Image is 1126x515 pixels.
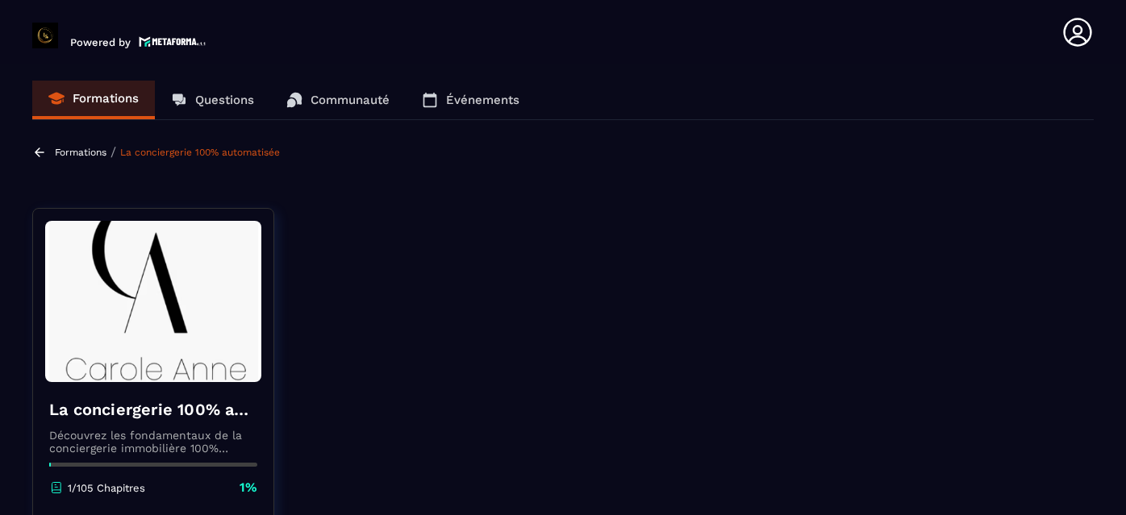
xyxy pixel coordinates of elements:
p: 1% [240,479,257,496]
p: Formations [73,91,139,106]
p: Questions [195,93,254,107]
img: logo [139,35,206,48]
p: Événements [446,93,519,107]
p: Communauté [311,93,390,107]
span: / [111,144,116,160]
a: Questions [155,81,270,119]
p: 1/105 Chapitres [68,482,145,494]
p: Découvrez les fondamentaux de la conciergerie immobilière 100% automatisée. Cette formation est c... [49,429,257,455]
p: Powered by [70,36,131,48]
a: Communauté [270,81,406,119]
img: banner [45,221,261,382]
img: logo-branding [32,23,58,48]
a: La conciergerie 100% automatisée [120,147,280,158]
a: Formations [55,147,106,158]
a: Événements [406,81,536,119]
a: Formations [32,81,155,119]
h4: La conciergerie 100% automatisée [49,398,257,421]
